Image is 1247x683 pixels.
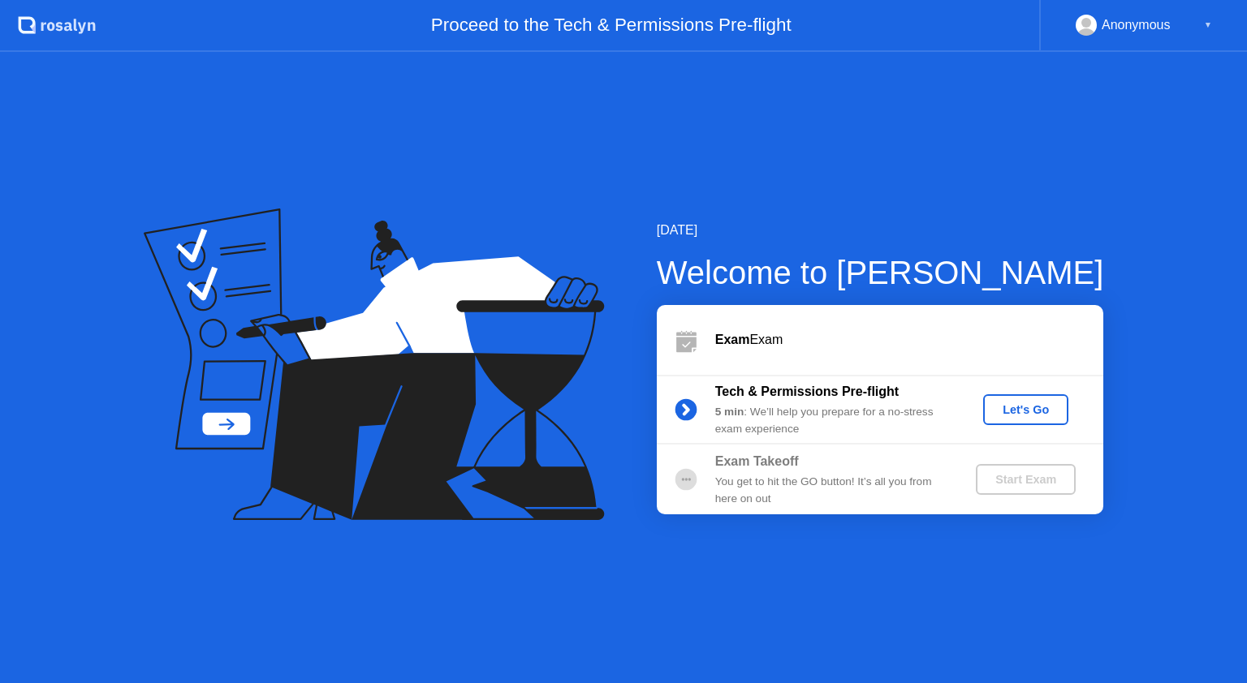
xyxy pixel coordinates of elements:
[657,248,1104,297] div: Welcome to [PERSON_NAME]
[982,473,1069,486] div: Start Exam
[1204,15,1212,36] div: ▼
[715,454,799,468] b: Exam Takeoff
[983,394,1068,425] button: Let's Go
[976,464,1076,495] button: Start Exam
[715,404,949,437] div: : We’ll help you prepare for a no-stress exam experience
[715,384,899,398] b: Tech & Permissions Pre-flight
[715,330,1103,350] div: Exam
[715,406,744,418] b: 5 min
[657,221,1104,240] div: [DATE]
[1102,15,1171,36] div: Anonymous
[990,403,1062,416] div: Let's Go
[715,474,949,507] div: You get to hit the GO button! It’s all you from here on out
[715,333,750,346] b: Exam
